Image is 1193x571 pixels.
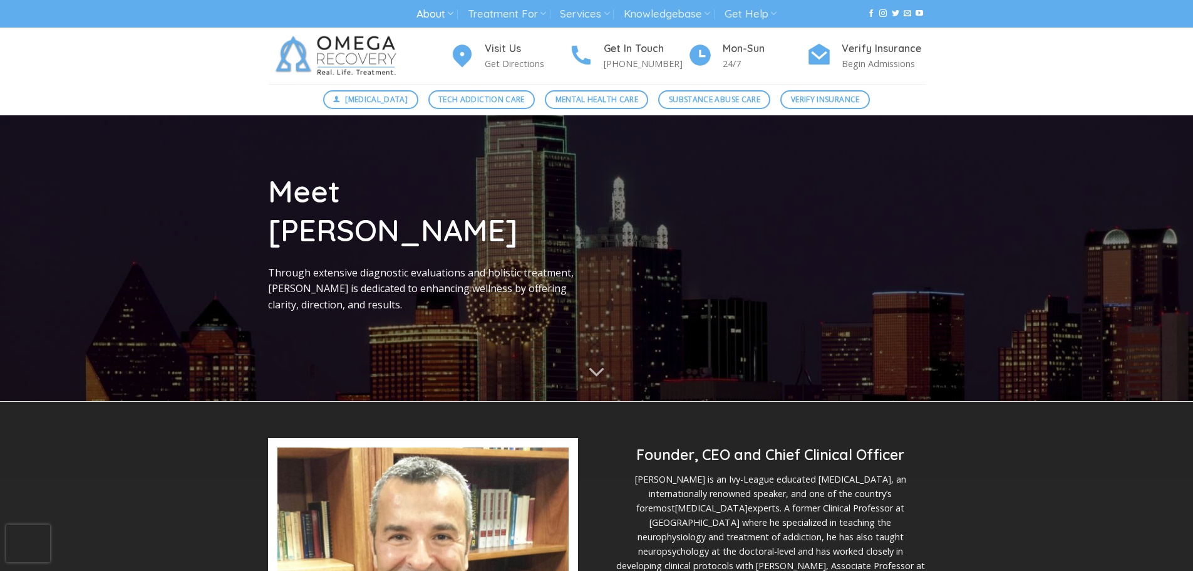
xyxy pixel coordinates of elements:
[807,41,926,71] a: Verify Insurance Begin Admissions
[573,357,621,389] button: Scroll for more
[904,9,911,18] a: Send us an email
[725,3,777,26] a: Get Help
[675,502,748,514] a: [MEDICAL_DATA]
[658,90,770,109] a: Substance Abuse Care
[545,90,648,109] a: Mental Health Care
[604,56,688,71] p: [PHONE_NUMBER]
[428,90,535,109] a: Tech Addiction Care
[604,41,688,57] h4: Get In Touch
[723,41,807,57] h4: Mon-Sun
[268,172,587,250] h1: Meet [PERSON_NAME]
[879,9,887,18] a: Follow on Instagram
[416,3,453,26] a: About
[892,9,899,18] a: Follow on Twitter
[616,446,926,464] h2: Founder, CEO and Chief Clinical Officer
[624,3,710,26] a: Knowledgebase
[485,41,569,57] h4: Visit Us
[723,56,807,71] p: 24/7
[669,93,760,105] span: Substance Abuse Care
[867,9,875,18] a: Follow on Facebook
[468,3,546,26] a: Treatment For
[555,93,638,105] span: Mental Health Care
[791,93,860,105] span: Verify Insurance
[450,41,569,71] a: Visit Us Get Directions
[485,56,569,71] p: Get Directions
[780,90,870,109] a: Verify Insurance
[569,41,688,71] a: Get In Touch [PHONE_NUMBER]
[842,41,926,57] h4: Verify Insurance
[345,93,408,105] span: [MEDICAL_DATA]
[268,28,409,84] img: Omega Recovery
[916,9,923,18] a: Follow on YouTube
[323,90,418,109] a: [MEDICAL_DATA]
[268,265,587,313] p: Through extensive diagnostic evaluations and holistic treatment, [PERSON_NAME] is dedicated to en...
[560,3,609,26] a: Services
[842,56,926,71] p: Begin Admissions
[438,93,525,105] span: Tech Addiction Care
